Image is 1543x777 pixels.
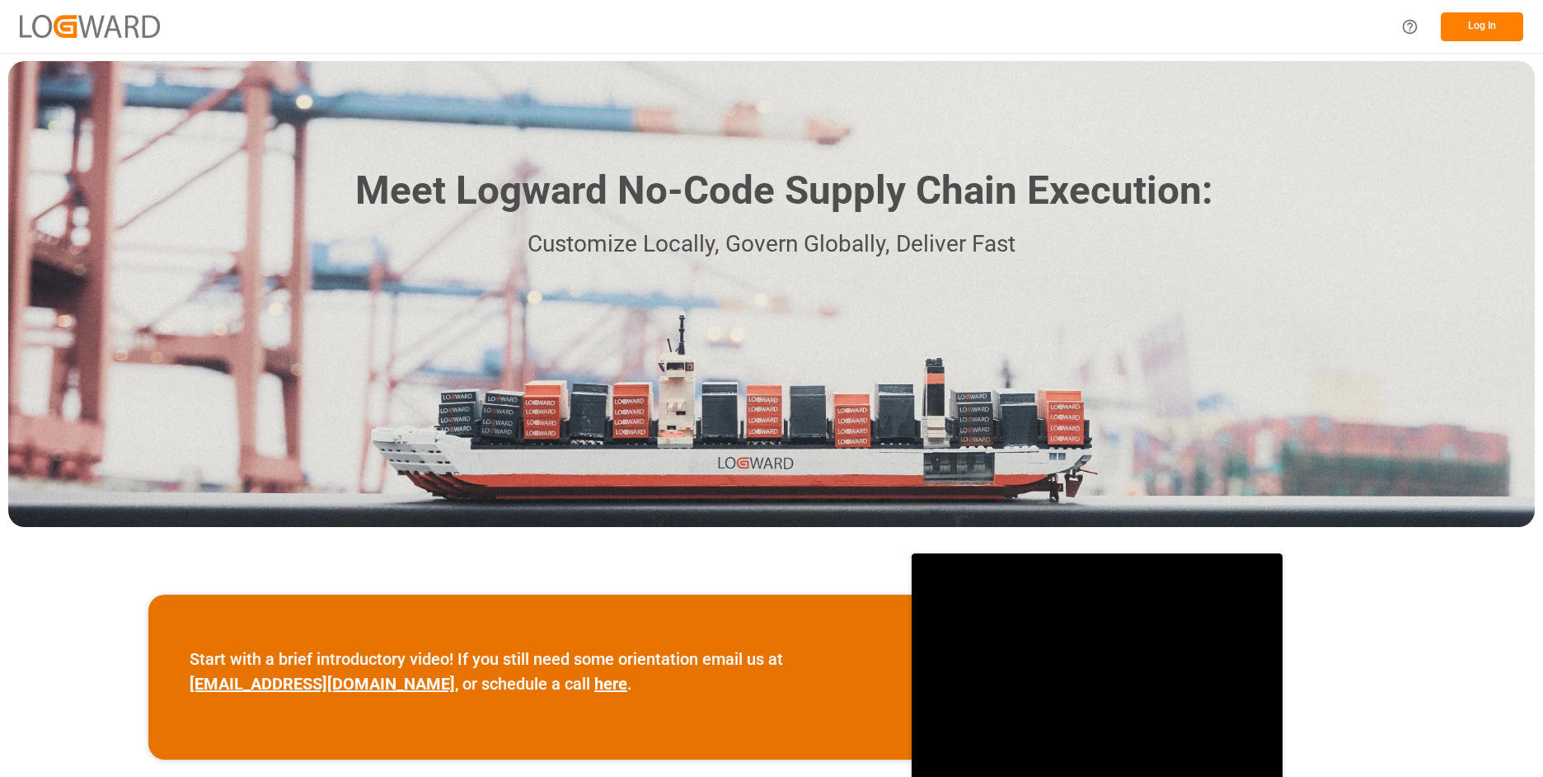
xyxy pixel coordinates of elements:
a: here [594,674,627,694]
h1: Meet Logward No-Code Supply Chain Execution: [355,162,1212,220]
p: Start with a brief introductory video! If you still need some orientation email us at , or schedu... [190,647,870,696]
p: Customize Locally, Govern Globally, Deliver Fast [331,226,1212,263]
button: Help Center [1391,8,1428,45]
a: [EMAIL_ADDRESS][DOMAIN_NAME] [190,674,455,694]
button: Log In [1441,12,1523,41]
img: Logward_new_orange.png [20,15,160,37]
